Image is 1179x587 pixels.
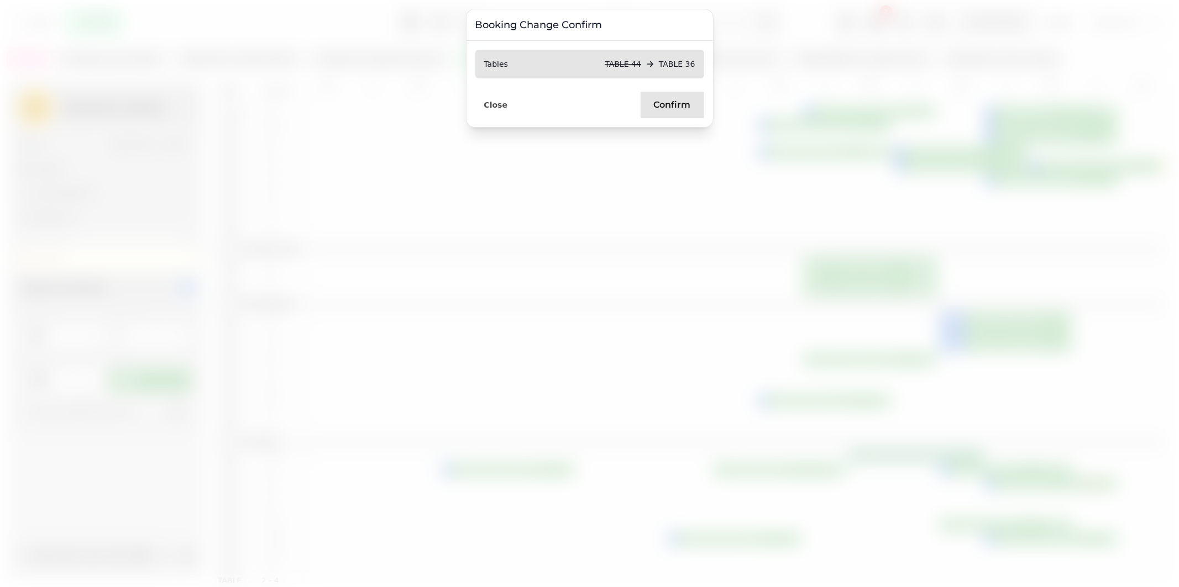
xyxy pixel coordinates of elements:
[475,18,704,31] h3: Booking Change Confirm
[659,59,695,70] p: TABLE 36
[641,92,704,118] button: Confirm
[475,98,517,112] button: Close
[484,101,508,109] span: Close
[654,101,691,109] span: Confirm
[605,59,641,70] p: TABLE 44
[484,59,509,70] p: Tables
